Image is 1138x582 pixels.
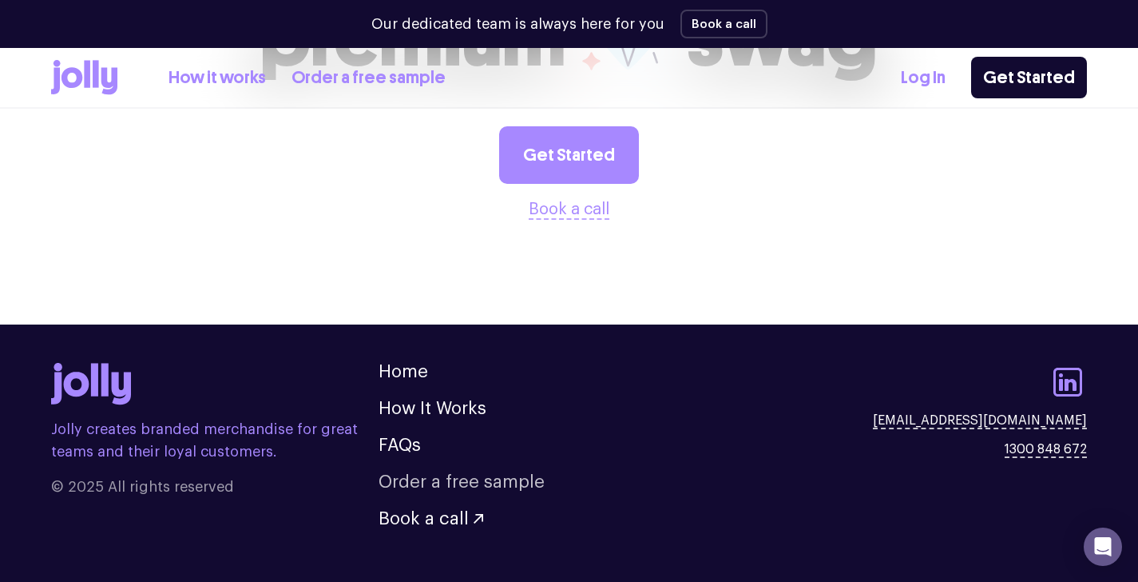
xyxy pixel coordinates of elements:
[379,510,483,528] button: Book a call
[379,363,428,381] a: Home
[971,57,1087,98] a: Get Started
[680,10,767,38] button: Book a call
[291,65,446,91] a: Order a free sample
[51,418,379,463] p: Jolly creates branded merchandise for great teams and their loyal customers.
[379,400,486,417] a: How It Works
[169,65,266,91] a: How it works
[1084,528,1122,566] div: Open Intercom Messenger
[379,473,545,491] a: Order a free sample
[371,14,664,35] p: Our dedicated team is always here for you
[379,510,469,528] span: Book a call
[51,476,379,498] span: © 2025 All rights reserved
[529,197,609,222] button: Book a call
[1005,440,1087,459] a: 1300 848 672
[499,126,639,184] a: Get Started
[901,65,946,91] a: Log In
[873,411,1087,430] a: [EMAIL_ADDRESS][DOMAIN_NAME]
[379,436,421,454] a: FAQs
